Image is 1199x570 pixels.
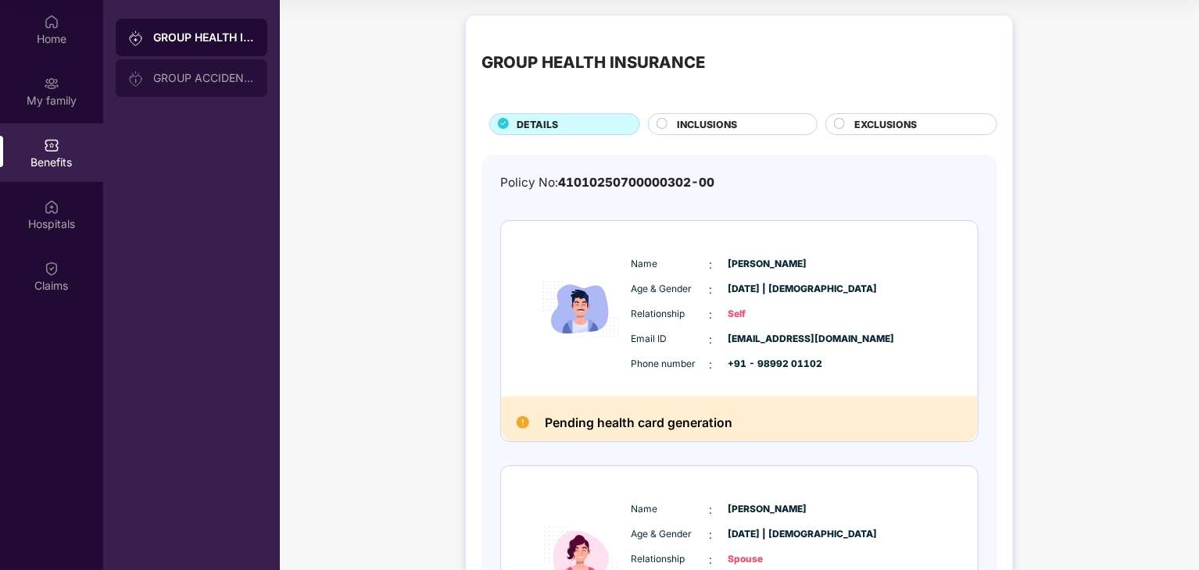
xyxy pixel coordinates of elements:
[632,552,710,567] span: Relationship
[632,357,710,372] span: Phone number
[728,357,807,372] span: +91 - 98992 01102
[517,117,558,132] span: DETAILS
[128,30,144,46] img: svg+xml;base64,PHN2ZyB3aWR0aD0iMjAiIGhlaWdodD0iMjAiIHZpZXdCb3g9IjAgMCAyMCAyMCIgZmlsbD0ibm9uZSIgeG...
[710,526,713,543] span: :
[728,502,807,517] span: [PERSON_NAME]
[710,281,713,298] span: :
[728,257,807,272] span: [PERSON_NAME]
[44,199,59,215] img: svg+xml;base64,PHN2ZyBpZD0iSG9zcGl0YWxzIiB4bWxucz0iaHR0cDovL3d3dy53My5vcmcvMjAwMC9zdmciIHdpZHRoPS...
[710,356,713,373] span: :
[728,282,807,297] span: [DATE] | [DEMOGRAPHIC_DATA]
[500,173,714,192] div: Policy No:
[44,76,59,91] img: svg+xml;base64,PHN2ZyB3aWR0aD0iMjAiIGhlaWdodD0iMjAiIHZpZXdCb3g9IjAgMCAyMCAyMCIgZmlsbD0ibm9uZSIgeG...
[481,50,705,75] div: GROUP HEALTH INSURANCE
[558,175,714,190] span: 41010250700000302-00
[728,552,807,567] span: Spouse
[632,282,710,297] span: Age & Gender
[728,332,807,347] span: [EMAIL_ADDRESS][DOMAIN_NAME]
[517,416,529,429] img: Pending
[710,331,713,348] span: :
[153,72,255,84] div: GROUP ACCIDENTAL INSURANCE
[728,527,807,542] span: [DATE] | [DEMOGRAPHIC_DATA]
[128,71,144,87] img: svg+xml;base64,PHN2ZyB3aWR0aD0iMjAiIGhlaWdodD0iMjAiIHZpZXdCb3g9IjAgMCAyMCAyMCIgZmlsbD0ibm9uZSIgeG...
[710,501,713,518] span: :
[710,256,713,273] span: :
[677,117,737,132] span: INCLUSIONS
[710,306,713,323] span: :
[44,14,59,30] img: svg+xml;base64,PHN2ZyBpZD0iSG9tZSIgeG1sbnM9Imh0dHA6Ly93d3cudzMub3JnLzIwMDAvc3ZnIiB3aWR0aD0iMjAiIG...
[534,240,628,378] img: icon
[710,551,713,568] span: :
[632,332,710,347] span: Email ID
[728,307,807,322] span: Self
[854,117,917,132] span: EXCLUSIONS
[632,527,710,542] span: Age & Gender
[545,412,732,433] h2: Pending health card generation
[44,261,59,276] img: svg+xml;base64,PHN2ZyBpZD0iQ2xhaW0iIHhtbG5zPSJodHRwOi8vd3d3LnczLm9yZy8yMDAwL3N2ZyIgd2lkdGg9IjIwIi...
[44,137,59,153] img: svg+xml;base64,PHN2ZyBpZD0iQmVuZWZpdHMiIHhtbG5zPSJodHRwOi8vd3d3LnczLm9yZy8yMDAwL3N2ZyIgd2lkdGg9Ij...
[632,257,710,272] span: Name
[632,502,710,517] span: Name
[632,307,710,322] span: Relationship
[153,30,255,45] div: GROUP HEALTH INSURANCE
